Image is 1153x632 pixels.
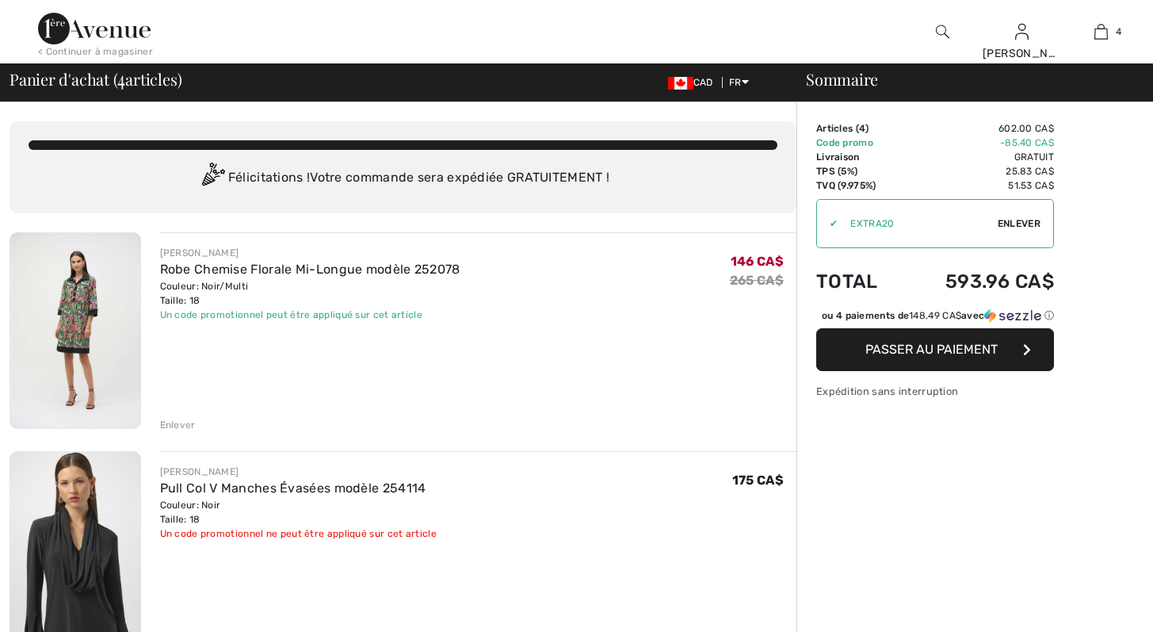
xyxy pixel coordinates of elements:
[10,71,181,87] span: Panier d'achat ( articles)
[668,77,693,90] img: Canadian Dollar
[1116,25,1121,39] span: 4
[160,498,437,527] div: Couleur: Noir Taille: 18
[1015,22,1029,41] img: Mes infos
[732,473,784,488] span: 175 CA$
[668,77,720,88] span: CAD
[998,216,1040,231] span: Enlever
[1094,22,1108,41] img: Mon panier
[817,216,838,231] div: ✔
[816,308,1054,328] div: ou 4 paiements de148.49 CA$avecSezzle Cliquez pour en savoir plus sur Sezzle
[816,136,902,150] td: Code promo
[816,328,1054,371] button: Passer au paiement
[729,77,749,88] span: FR
[902,136,1054,150] td: -85.40 CA$
[731,254,784,269] span: 146 CA$
[859,123,865,134] span: 4
[816,121,902,136] td: Articles ( )
[38,13,151,44] img: 1ère Avenue
[38,44,153,59] div: < Continuer à magasiner
[902,178,1054,193] td: 51.53 CA$
[902,255,1054,308] td: 593.96 CA$
[902,150,1054,164] td: Gratuit
[909,310,961,321] span: 148.49 CA$
[160,418,196,432] div: Enlever
[983,45,1060,62] div: [PERSON_NAME]
[29,163,777,194] div: Félicitations ! Votre commande sera expédiée GRATUITEMENT !
[730,273,784,288] s: 265 CA$
[160,246,460,260] div: [PERSON_NAME]
[1015,24,1029,39] a: Se connecter
[160,465,437,479] div: [PERSON_NAME]
[816,164,902,178] td: TPS (5%)
[816,178,902,193] td: TVQ (9.975%)
[160,527,437,541] div: Un code promotionnel ne peut être appliqué sur cet article
[1062,22,1140,41] a: 4
[816,384,1054,399] div: Expédition sans interruption
[816,150,902,164] td: Livraison
[160,481,426,496] a: Pull Col V Manches Évasées modèle 254114
[160,279,460,308] div: Couleur: Noir/Multi Taille: 18
[160,308,460,322] div: Un code promotionnel peut être appliqué sur cet article
[197,163,228,194] img: Congratulation2.svg
[838,200,998,247] input: Code promo
[822,308,1054,323] div: ou 4 paiements de avec
[936,22,949,41] img: recherche
[816,255,902,308] td: Total
[787,71,1143,87] div: Sommaire
[160,262,460,277] a: Robe Chemise Florale Mi-Longue modèle 252078
[902,121,1054,136] td: 602.00 CA$
[865,342,998,357] span: Passer au paiement
[117,67,125,88] span: 4
[984,308,1041,323] img: Sezzle
[10,232,141,429] img: Robe Chemise Florale Mi-Longue modèle 252078
[902,164,1054,178] td: 25.83 CA$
